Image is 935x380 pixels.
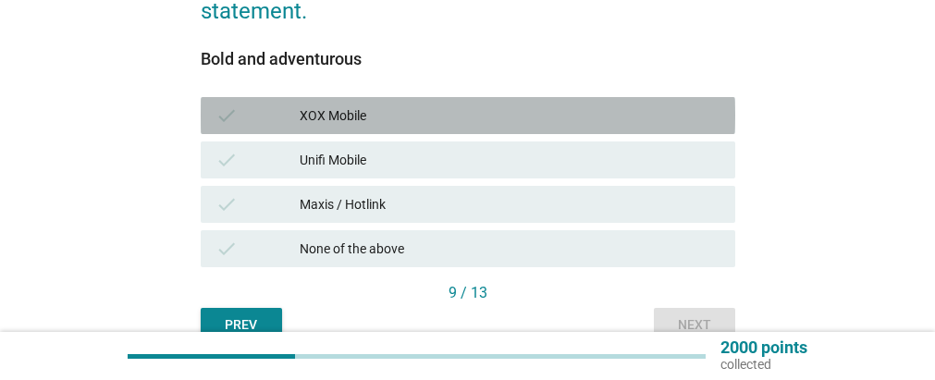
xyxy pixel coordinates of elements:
i: check [215,193,238,215]
p: 2000 points [720,339,807,356]
div: Unifi Mobile [300,149,720,171]
button: Prev [201,308,282,341]
div: 9 / 13 [201,282,735,304]
i: check [215,149,238,171]
div: Bold and adventurous [201,46,735,71]
div: Maxis / Hotlink [300,193,720,215]
p: collected [720,356,807,373]
div: None of the above [300,238,720,260]
i: check [215,104,238,127]
div: XOX Mobile [300,104,720,127]
div: Prev [215,315,267,335]
i: check [215,238,238,260]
